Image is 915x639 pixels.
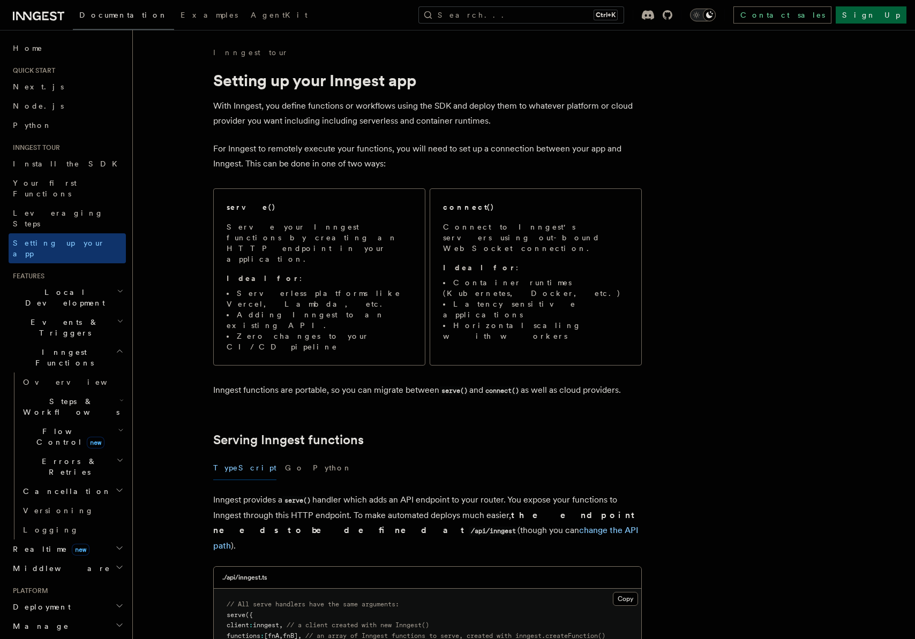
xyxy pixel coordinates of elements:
[227,288,412,309] li: Serverless platforms like Vercel, Lambda, etc.
[9,287,117,308] span: Local Development
[19,482,126,501] button: Cancellation
[9,544,89,554] span: Realtime
[213,71,642,90] h1: Setting up your Inngest app
[9,563,110,574] span: Middleware
[251,11,307,19] span: AgentKit
[9,621,69,632] span: Manage
[9,559,126,578] button: Middleware
[13,102,64,110] span: Node.js
[213,432,364,447] a: Serving Inngest functions
[733,6,831,24] a: Contact sales
[227,600,399,608] span: // All serve handlers have the same arguments:
[253,621,279,629] span: inngest
[87,437,104,448] span: new
[9,343,126,372] button: Inngest Functions
[19,392,126,422] button: Steps & Workflows
[282,496,312,505] code: serve()
[594,10,618,20] kbd: Ctrl+K
[313,456,352,480] button: Python
[9,313,126,343] button: Events & Triggers
[443,222,628,254] p: Connect to Inngest's servers using out-bound WebSocket connection.
[222,573,267,582] h3: ./api/inngest.ts
[469,527,517,536] code: /api/inngest
[19,396,119,417] span: Steps & Workflows
[72,544,89,556] span: new
[245,611,253,619] span: ({
[13,43,43,54] span: Home
[9,66,55,75] span: Quick start
[227,273,412,284] p: :
[9,317,117,338] span: Events & Triggers
[213,456,276,480] button: TypeScript
[690,9,716,21] button: Toggle dark mode
[213,98,642,128] p: With Inngest, you define functions or workflows using the SDK and deploy them to whatever platfor...
[181,11,238,19] span: Examples
[9,39,126,58] a: Home
[19,422,126,452] button: Flow Controlnew
[9,143,60,152] span: Inngest tour
[9,587,48,595] span: Platform
[287,621,429,629] span: // a client created with new Inngest()
[213,141,642,171] p: For Inngest to remotely execute your functions, you will need to set up a connection between your...
[285,456,304,480] button: Go
[9,372,126,539] div: Inngest Functions
[13,159,124,168] span: Install the SDK
[213,383,642,398] p: Inngest functions are portable, so you can migrate between and as well as cloud providers.
[249,621,253,629] span: :
[430,188,642,366] a: connect()Connect to Inngest's servers using out-bound WebSocket connection.Ideal for:Container ru...
[443,299,628,320] li: Latency sensitive applications
[227,274,299,283] strong: Ideal for
[443,262,628,273] p: :
[13,82,64,91] span: Next.js
[19,426,118,447] span: Flow Control
[213,492,642,553] p: Inngest provides a handler which adds an API endpoint to your router. You expose your functions t...
[19,486,111,497] span: Cancellation
[836,6,906,24] a: Sign Up
[23,378,133,386] span: Overview
[227,331,412,352] li: Zero changes to your CI/CD pipeline
[13,209,103,228] span: Leveraging Steps
[9,173,126,203] a: Your first Functions
[174,3,244,29] a: Examples
[279,621,283,629] span: ,
[9,154,126,173] a: Install the SDK
[23,506,94,515] span: Versioning
[227,202,276,212] h2: serve()
[73,3,174,30] a: Documentation
[19,501,126,520] a: Versioning
[9,539,126,559] button: Realtimenew
[443,277,628,299] li: Container runtimes (Kubernetes, Docker, etc.)
[13,239,105,258] span: Setting up your app
[19,456,116,477] span: Errors & Retries
[23,526,79,534] span: Logging
[483,386,521,395] code: connect()
[227,222,412,264] p: Serve your Inngest functions by creating an HTTP endpoint in your application.
[79,11,168,19] span: Documentation
[443,263,516,272] strong: Ideal for
[9,283,126,313] button: Local Development
[19,520,126,539] a: Logging
[227,621,249,629] span: client
[9,233,126,263] a: Setting up your app
[227,611,245,619] span: serve
[13,121,52,130] span: Python
[443,320,628,341] li: Horizontal scaling with workers
[13,179,77,198] span: Your first Functions
[9,347,116,368] span: Inngest Functions
[418,6,624,24] button: Search...Ctrl+K
[443,202,494,212] h2: connect()
[613,592,638,606] button: Copy
[227,309,412,331] li: Adding Inngest to an existing API.
[213,188,425,366] a: serve()Serve your Inngest functions by creating an HTTP endpoint in your application.Ideal for:Se...
[9,597,126,617] button: Deployment
[19,372,126,392] a: Overview
[9,116,126,135] a: Python
[19,452,126,482] button: Errors & Retries
[9,77,126,96] a: Next.js
[244,3,314,29] a: AgentKit
[9,602,71,612] span: Deployment
[9,203,126,233] a: Leveraging Steps
[9,272,44,280] span: Features
[9,96,126,116] a: Node.js
[213,47,288,58] a: Inngest tour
